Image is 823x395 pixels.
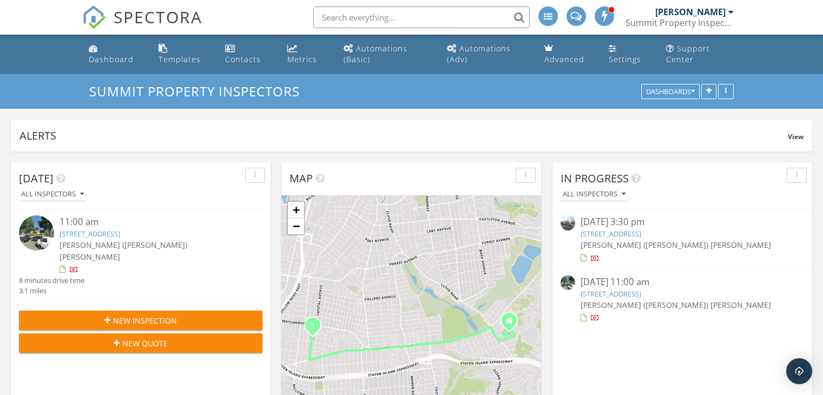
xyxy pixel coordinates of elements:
span: New Inspection [113,315,177,326]
a: Contacts [221,39,274,70]
button: New Quote [19,333,262,353]
span: In Progress [561,171,629,186]
i: 1 [311,322,315,330]
div: Automations (Adv) [447,43,511,64]
div: [DATE] 3:30 pm [581,215,784,229]
a: [STREET_ADDRESS] [60,229,120,239]
span: View [788,132,804,141]
a: Zoom in [288,202,304,218]
a: [DATE] 11:00 am [STREET_ADDRESS] [PERSON_NAME] ([PERSON_NAME]) [PERSON_NAME] [561,275,804,324]
input: Search everything... [313,6,530,28]
a: Settings [604,39,653,70]
a: SPECTORA [82,15,202,37]
a: SUMMIT PROPERTY INSPECTORS [89,82,309,100]
span: New Quote [122,338,168,349]
span: Map [289,171,313,186]
span: SPECTORA [114,5,202,28]
a: [STREET_ADDRESS] [581,229,641,239]
div: Dashboards [646,88,695,96]
div: All Inspectors [563,190,626,198]
a: Advanced [540,39,596,70]
div: Automations (Basic) [344,43,407,64]
div: Summit Property Inspectors [626,17,734,28]
div: 279 Collfield Ave, STATEN ISLAND, NY 10314 [313,325,319,332]
div: Templates [159,54,201,64]
div: All Inspectors [21,190,84,198]
img: streetview [561,215,575,230]
div: 8 minutes drive time [19,275,84,286]
button: Dashboards [641,84,700,100]
span: [PERSON_NAME] ([PERSON_NAME]) [PERSON_NAME] [60,240,187,261]
div: Advanced [544,54,584,64]
button: All Inspectors [19,187,86,202]
div: Dashboard [89,54,134,64]
a: [DATE] 3:30 pm [STREET_ADDRESS] [PERSON_NAME] ([PERSON_NAME]) [PERSON_NAME] [561,215,804,264]
a: Support Center [662,39,739,70]
div: Open Intercom Messenger [786,358,812,384]
a: Templates [154,39,213,70]
div: 46 Alpine Avenue, Staten Island New York 10301 [509,320,516,327]
button: All Inspectors [561,187,628,202]
img: streetview [19,215,54,251]
a: Metrics [283,39,331,70]
span: [PERSON_NAME] ([PERSON_NAME]) [PERSON_NAME] [581,300,771,310]
div: [PERSON_NAME] [655,6,726,17]
div: 11:00 am [60,215,242,229]
div: 3.1 miles [19,286,84,296]
a: [STREET_ADDRESS] [581,289,641,299]
div: Alerts [19,128,788,143]
a: 11:00 am [STREET_ADDRESS] [PERSON_NAME] ([PERSON_NAME]) [PERSON_NAME] 8 minutes drive time 3.1 miles [19,215,262,296]
img: The Best Home Inspection Software - Spectora [82,5,106,29]
a: Dashboard [84,39,145,70]
div: Contacts [225,54,261,64]
a: Zoom out [288,218,304,234]
img: streetview [561,275,575,290]
div: Support Center [666,43,710,64]
div: Metrics [287,54,317,64]
a: Automations (Basic) [339,39,434,70]
div: [DATE] 11:00 am [581,275,784,289]
a: Automations (Advanced) [443,39,531,70]
span: [PERSON_NAME] ([PERSON_NAME]) [PERSON_NAME] [581,240,771,250]
span: [DATE] [19,171,54,186]
div: Settings [609,54,641,64]
button: New Inspection [19,311,262,330]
